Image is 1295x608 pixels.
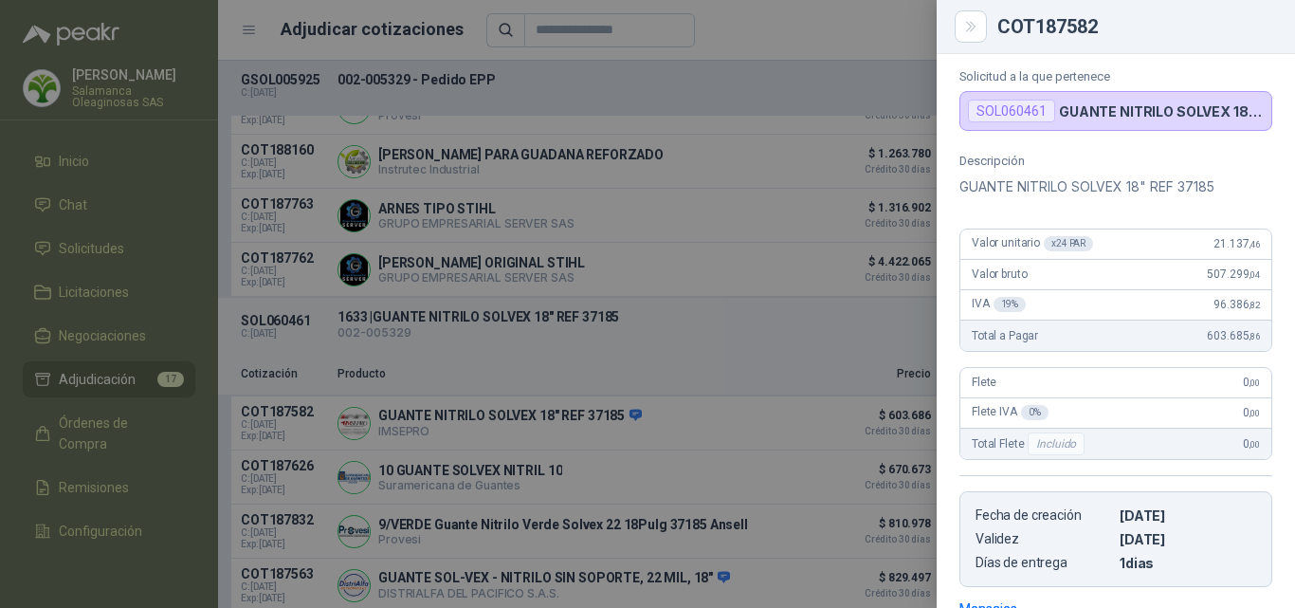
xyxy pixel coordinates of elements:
span: Flete [972,376,996,389]
span: Total a Pagar [972,329,1038,342]
div: x 24 PAR [1044,236,1093,251]
span: 0 [1243,406,1260,419]
div: Incluido [1028,433,1085,455]
span: ,00 [1249,408,1260,418]
div: SOL060461 [968,100,1055,122]
p: [DATE] [1120,507,1256,524]
span: 0 [1243,376,1260,389]
button: Close [959,15,982,38]
p: 1 dias [1120,555,1256,571]
p: Validez [976,531,1112,547]
span: ,86 [1249,331,1260,341]
span: ,82 [1249,300,1260,310]
span: Total Flete [972,433,1088,455]
div: COT187582 [997,17,1272,36]
span: 507.299 [1207,267,1260,281]
span: Flete IVA [972,405,1049,420]
span: 21.137 [1213,237,1260,250]
p: Fecha de creación [976,507,1112,524]
p: Descripción [959,154,1272,168]
div: 0 % [1021,405,1049,420]
span: ,04 [1249,269,1260,280]
div: 19 % [994,297,1027,312]
p: GUANTE NITRILO SOLVEX 18" REF 37185 [1059,103,1264,120]
span: IVA [972,297,1026,312]
p: [DATE] [1120,531,1256,547]
span: ,00 [1249,439,1260,450]
span: 0 [1243,437,1260,451]
span: 96.386 [1213,298,1260,311]
span: ,46 [1249,239,1260,249]
p: Días de entrega [976,555,1112,571]
span: Valor unitario [972,236,1093,251]
span: Valor bruto [972,267,1027,281]
p: GUANTE NITRILO SOLVEX 18" REF 37185 [959,175,1272,198]
span: 603.685 [1207,329,1260,342]
p: Solicitud a la que pertenece [959,69,1272,83]
span: ,00 [1249,378,1260,388]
